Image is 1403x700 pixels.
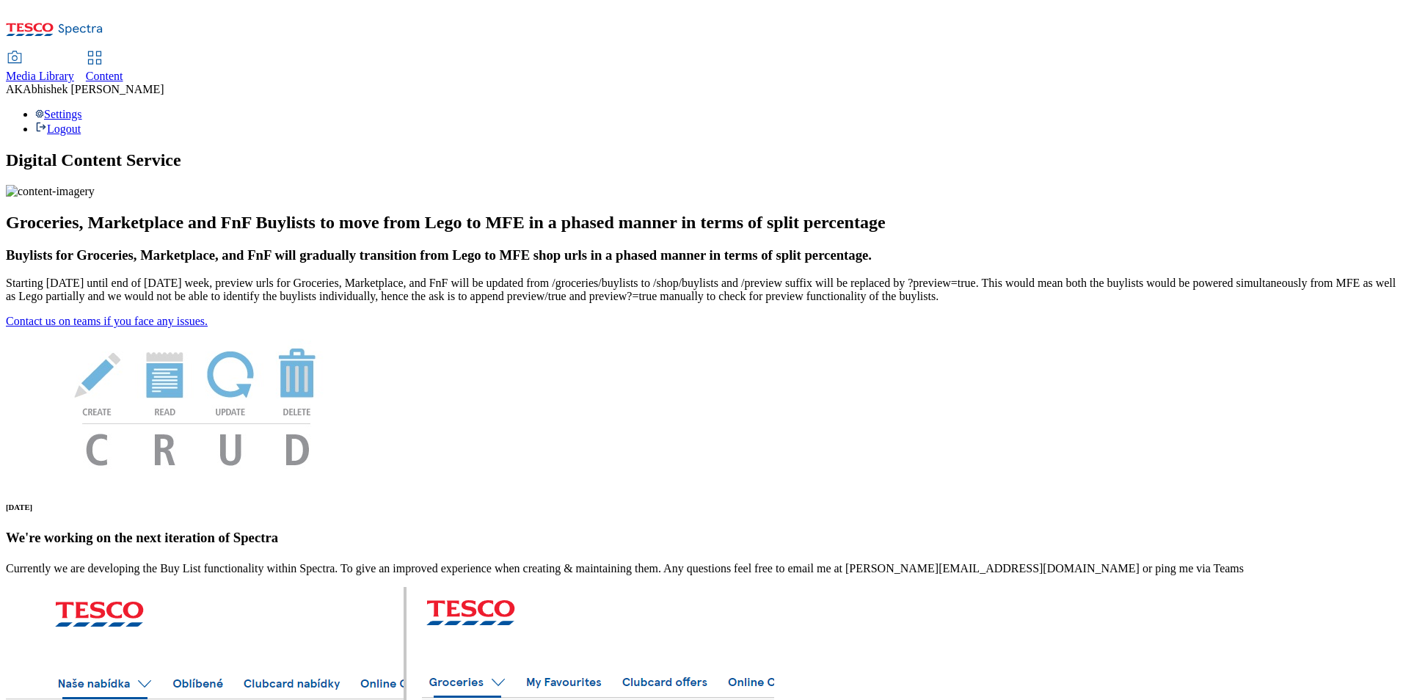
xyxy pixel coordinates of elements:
[6,503,1397,511] h6: [DATE]
[6,530,1397,546] h3: We're working on the next iteration of Spectra
[35,123,81,135] a: Logout
[6,562,1397,575] p: Currently we are developing the Buy List functionality within Spectra. To give an improved experi...
[23,83,164,95] span: Abhishek [PERSON_NAME]
[86,70,123,82] span: Content
[6,83,23,95] span: AK
[6,52,74,83] a: Media Library
[6,185,95,198] img: content-imagery
[6,70,74,82] span: Media Library
[35,108,82,120] a: Settings
[6,315,208,327] a: Contact us on teams if you face any issues.
[6,277,1397,303] p: Starting [DATE] until end of [DATE] week, preview urls for Groceries, Marketplace, and FnF will b...
[6,213,1397,233] h2: Groceries, Marketplace and FnF Buylists to move from Lego to MFE in a phased manner in terms of s...
[6,150,1397,170] h1: Digital Content Service
[6,328,387,481] img: News Image
[6,247,1397,263] h3: Buylists for Groceries, Marketplace, and FnF will gradually transition from Lego to MFE shop urls...
[86,52,123,83] a: Content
